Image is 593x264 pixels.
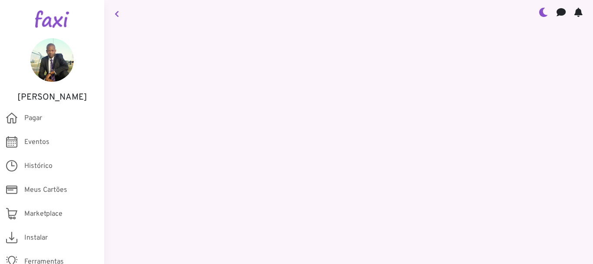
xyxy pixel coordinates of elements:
[24,137,49,147] span: Eventos
[24,233,48,243] span: Instalar
[24,185,67,195] span: Meus Cartões
[24,113,42,124] span: Pagar
[13,92,91,103] h5: [PERSON_NAME]
[24,161,53,171] span: Histórico
[24,209,63,219] span: Marketplace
